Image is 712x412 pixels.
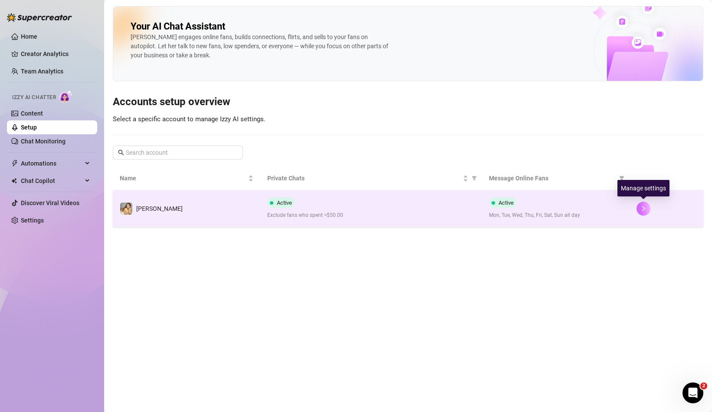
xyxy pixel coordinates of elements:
span: search [118,150,124,156]
a: Team Analytics [21,68,63,75]
a: Home [21,33,37,40]
h2: Your AI Chat Assistant [131,20,225,33]
span: filter [470,172,479,185]
span: 2 [700,382,707,389]
span: Exclude fans who spent >$50.00 [267,211,475,219]
img: Stella [120,203,132,215]
img: Chat Copilot [11,178,17,184]
a: Discover Viral Videos [21,199,79,206]
span: filter [472,176,477,181]
h3: Accounts setup overview [113,95,703,109]
span: filter [617,172,626,185]
div: [PERSON_NAME] engages online fans, builds connections, flirts, and sells to your fans on autopilo... [131,33,391,60]
a: Setup [21,124,37,131]
a: Creator Analytics [21,47,90,61]
span: thunderbolt [11,160,18,167]
span: filter [619,176,624,181]
span: [PERSON_NAME] [136,205,183,212]
th: Private Chats [260,166,482,190]
span: Active [499,199,514,206]
iframe: Intercom live chat [682,382,703,403]
span: Name [120,173,246,183]
span: Automations [21,156,82,170]
input: Search account [126,148,231,157]
a: Chat Monitoring [21,138,66,145]
span: Mon, Tue, Wed, Thu, Fri, Sat, Sun all day [489,211,623,219]
th: Name [113,166,260,190]
span: right [640,206,646,212]
span: Active [277,199,292,206]
div: Manage settings [617,180,669,196]
span: Private Chats [267,173,461,183]
span: Chat Copilot [21,174,82,188]
img: logo-BBDzfeDw.svg [7,13,72,22]
a: Settings [21,217,44,224]
img: AI Chatter [59,90,73,103]
button: right [637,202,650,216]
span: Message Online Fans [489,173,616,183]
span: Izzy AI Chatter [12,93,56,102]
span: Select a specific account to manage Izzy AI settings. [113,115,266,123]
a: Content [21,110,43,117]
